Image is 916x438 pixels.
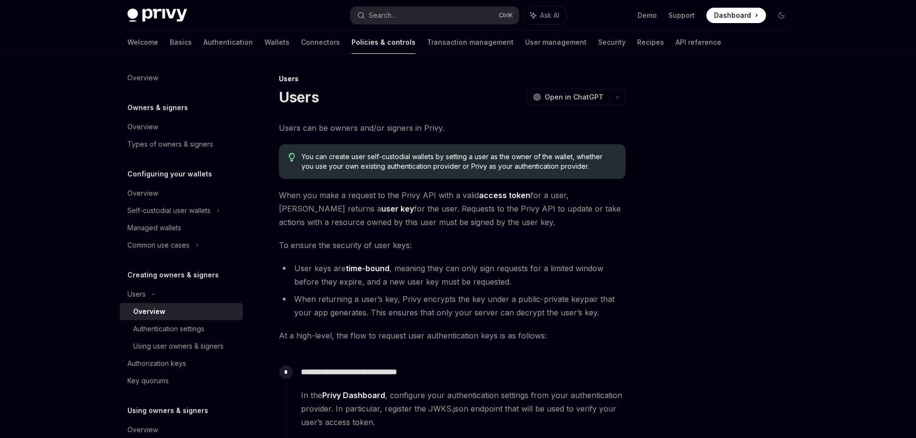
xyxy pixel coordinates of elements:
[301,152,615,171] span: You can create user self-custodial wallets by setting a user as the owner of the wallet, whether ...
[279,188,626,229] span: When you make a request to the Privy API with a valid for a user, [PERSON_NAME] returns a for the...
[120,136,243,153] a: Types of owners & signers
[120,69,243,87] a: Overview
[127,222,181,234] div: Managed wallets
[127,168,212,180] h5: Configuring your wallets
[279,329,626,342] span: At a high-level, the flow to request user authentication keys is as follows:
[127,188,158,199] div: Overview
[120,338,243,355] a: Using user owners & signers
[127,102,188,113] h5: Owners & signers
[127,9,187,22] img: dark logo
[120,303,243,320] a: Overview
[120,219,243,237] a: Managed wallets
[289,153,295,162] svg: Tip
[279,292,626,319] li: When returning a user’s key, Privy encrypts the key under a public-private keypair that your app ...
[127,121,158,133] div: Overview
[127,288,146,300] div: Users
[676,31,721,54] a: API reference
[127,138,213,150] div: Types of owners & signers
[127,31,158,54] a: Welcome
[499,12,513,19] span: Ctrl K
[369,10,396,21] div: Search...
[127,72,158,84] div: Overview
[127,205,211,216] div: Self-custodial user wallets
[133,323,204,335] div: Authentication settings
[301,388,625,429] span: In the , configure your authentication settings from your authentication provider. In particular,...
[279,121,626,135] span: Users can be owners and/or signers in Privy.
[279,74,626,84] div: Users
[479,190,530,200] strong: access token
[279,262,626,288] li: User keys are , meaning they can only sign requests for a limited window before they expire, and ...
[127,239,189,251] div: Common use cases
[540,11,559,20] span: Ask AI
[427,31,514,54] a: Transaction management
[774,8,789,23] button: Toggle dark mode
[127,269,219,281] h5: Creating owners & signers
[203,31,253,54] a: Authentication
[133,340,224,352] div: Using user owners & signers
[279,88,319,106] h1: Users
[598,31,626,54] a: Security
[706,8,766,23] a: Dashboard
[527,89,609,105] button: Open in ChatGPT
[638,11,657,20] a: Demo
[714,11,751,20] span: Dashboard
[120,118,243,136] a: Overview
[351,31,415,54] a: Policies & controls
[127,375,169,387] div: Key quorums
[127,405,208,416] h5: Using owners & signers
[525,31,587,54] a: User management
[170,31,192,54] a: Basics
[637,31,664,54] a: Recipes
[120,320,243,338] a: Authentication settings
[120,372,243,389] a: Key quorums
[127,358,186,369] div: Authorization keys
[120,355,243,372] a: Authorization keys
[351,7,519,24] button: Search...CtrlK
[127,424,158,436] div: Overview
[545,92,603,102] span: Open in ChatGPT
[301,31,340,54] a: Connectors
[524,7,566,24] button: Ask AI
[346,263,389,273] strong: time-bound
[279,238,626,252] span: To ensure the security of user keys:
[264,31,289,54] a: Wallets
[133,306,165,317] div: Overview
[668,11,695,20] a: Support
[381,204,414,213] strong: user key
[322,390,385,400] a: Privy Dashboard
[120,185,243,202] a: Overview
